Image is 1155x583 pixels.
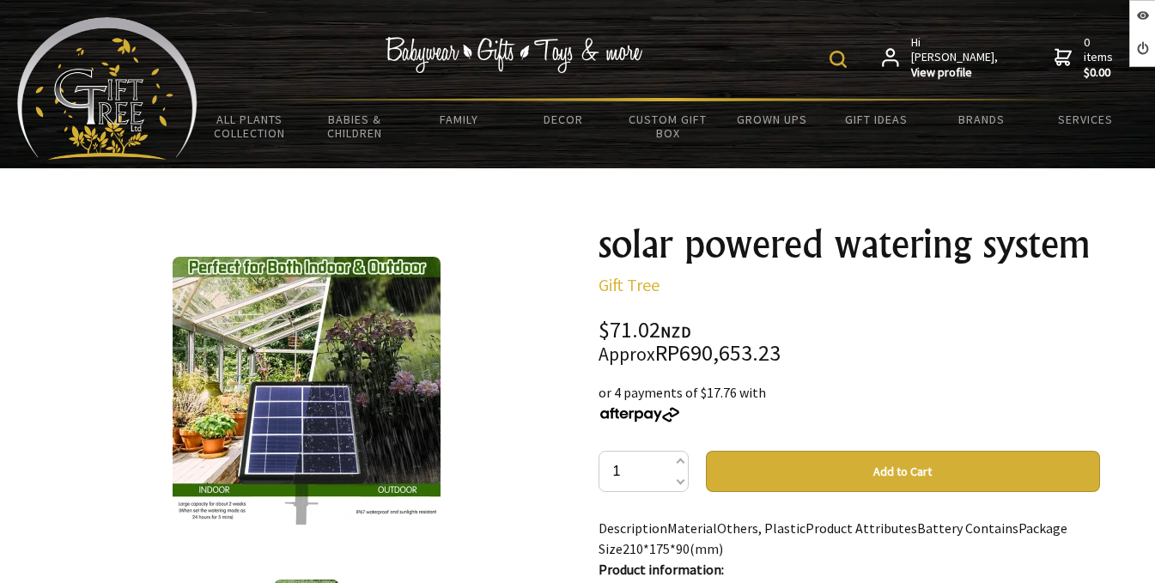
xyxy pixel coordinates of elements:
button: Add to Cart [706,451,1100,492]
strong: View profile [911,65,1000,81]
h1: solar powered watering system [599,223,1100,264]
div: $71.02 RP690,653.23 [599,319,1100,365]
strong: Product information: [599,561,724,578]
a: Gift Ideas [824,101,929,137]
span: 0 items [1084,34,1116,81]
a: Babies & Children [302,101,407,151]
a: Services [1033,101,1138,137]
a: Decor [511,101,616,137]
a: Grown Ups [720,101,824,137]
small: Approx [599,343,655,366]
img: Babyware - Gifts - Toys and more... [17,17,198,160]
a: Custom Gift Box [616,101,720,151]
a: 0 items$0.00 [1055,35,1116,81]
img: Babywear - Gifts - Toys & more [385,37,642,73]
a: Family [406,101,511,137]
img: Afterpay [599,407,681,422]
img: product search [830,51,847,68]
img: solar powered watering system [173,257,441,525]
span: NZD [660,322,691,342]
span: Hi [PERSON_NAME], [911,35,1000,81]
div: or 4 payments of $17.76 with [599,382,1100,423]
strong: $0.00 [1084,65,1116,81]
a: Hi [PERSON_NAME],View profile [882,35,1000,81]
a: Brands [929,101,1034,137]
a: Gift Tree [599,274,660,295]
a: All Plants Collection [198,101,302,151]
